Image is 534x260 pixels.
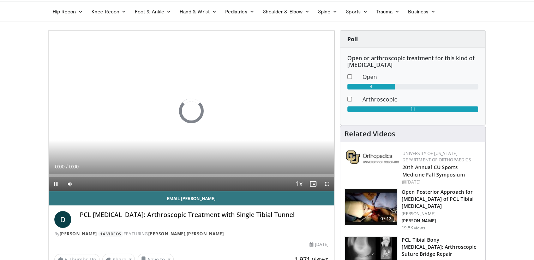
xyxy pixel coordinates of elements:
video-js: Video Player [49,31,335,191]
a: 14 Videos [98,231,124,237]
a: [PERSON_NAME] [148,231,186,237]
h6: Open or arthroscopic treatment for this kind of [MEDICAL_DATA] [347,55,478,68]
h3: PCL Tibial Bony [MEDICAL_DATA]: Arthroscopic Suture Bridge Repair [402,236,481,258]
button: Pause [49,177,63,191]
div: [DATE] [310,241,329,248]
button: Enable picture-in-picture mode [306,177,320,191]
a: Spine [314,5,342,19]
img: 355603a8-37da-49b6-856f-e00d7e9307d3.png.150x105_q85_autocrop_double_scale_upscale_version-0.2.png [346,150,399,164]
a: Trauma [372,5,404,19]
button: Playback Rate [292,177,306,191]
a: Shoulder & Elbow [259,5,314,19]
p: 19.5K views [402,225,425,231]
h3: Open Posterior Approach for [MEDICAL_DATA] of PCL Tibial [MEDICAL_DATA] [402,188,481,210]
button: Mute [63,177,77,191]
a: [PERSON_NAME] [60,231,97,237]
a: D [54,211,71,228]
a: Sports [342,5,372,19]
dd: Open [357,73,484,81]
img: e9f6b273-e945-4392-879d-473edd67745f.150x105_q85_crop-smart_upscale.jpg [345,189,397,225]
a: Email [PERSON_NAME] [49,191,335,205]
p: [PERSON_NAME] [402,218,481,224]
a: Knee Recon [87,5,131,19]
p: [PERSON_NAME] [402,211,481,217]
div: 4 [347,84,395,89]
span: / [66,164,68,169]
h4: PCL [MEDICAL_DATA]: Arthroscopic Treatment with Single Tibial Tunnel [80,211,329,219]
a: Hand & Wrist [175,5,221,19]
div: Progress Bar [49,174,335,177]
a: 07:12 Open Posterior Approach for [MEDICAL_DATA] of PCL Tibial [MEDICAL_DATA] [PERSON_NAME] [PERS... [344,188,481,231]
strong: Poll [347,35,358,43]
h4: Related Videos [344,130,395,138]
a: Hip Recon [48,5,88,19]
button: Fullscreen [320,177,334,191]
a: Pediatrics [221,5,259,19]
div: 11 [347,106,478,112]
span: 07:12 [378,215,395,222]
div: [DATE] [402,179,480,185]
dd: Arthroscopic [357,95,484,104]
a: 20th Annual CU Sports Medicine Fall Symposium [402,164,464,178]
span: 0:00 [55,164,65,169]
a: Foot & Ankle [131,5,175,19]
a: University of [US_STATE] Department of Orthopaedics [402,150,471,163]
a: [PERSON_NAME] [187,231,224,237]
span: 0:00 [69,164,79,169]
a: Business [404,5,440,19]
div: By FEATURING , [54,231,329,237]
